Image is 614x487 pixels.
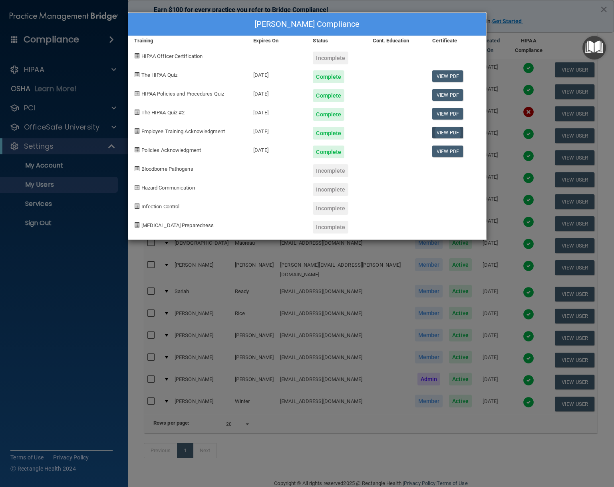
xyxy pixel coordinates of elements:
[247,64,307,83] div: [DATE]
[247,36,307,46] div: Expires On
[432,70,463,82] a: View PDF
[141,53,203,59] span: HIPAA Officer Certification
[313,89,344,102] div: Complete
[313,146,344,158] div: Complete
[141,110,185,116] span: The HIPAA Quiz #2
[247,121,307,140] div: [DATE]
[313,183,348,196] div: Incomplete
[313,221,348,234] div: Incomplete
[141,185,195,191] span: Hazard Communication
[432,146,463,157] a: View PDF
[247,140,307,158] div: [DATE]
[247,83,307,102] div: [DATE]
[128,13,486,36] div: [PERSON_NAME] Compliance
[141,222,214,228] span: [MEDICAL_DATA] Preparedness
[313,164,348,177] div: Incomplete
[141,204,180,210] span: Infection Control
[426,36,486,46] div: Certificate
[141,166,193,172] span: Bloodborne Pathogens
[313,108,344,121] div: Complete
[367,36,426,46] div: Cont. Education
[141,128,225,134] span: Employee Training Acknowledgment
[247,102,307,121] div: [DATE]
[432,108,463,120] a: View PDF
[313,202,348,215] div: Incomplete
[432,127,463,138] a: View PDF
[128,36,248,46] div: Training
[313,70,344,83] div: Complete
[313,127,344,140] div: Complete
[141,147,201,153] span: Policies Acknowledgment
[432,89,463,101] a: View PDF
[313,52,348,64] div: Incomplete
[141,91,224,97] span: HIPAA Policies and Procedures Quiz
[141,72,177,78] span: The HIPAA Quiz
[307,36,366,46] div: Status
[582,36,606,60] button: Open Resource Center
